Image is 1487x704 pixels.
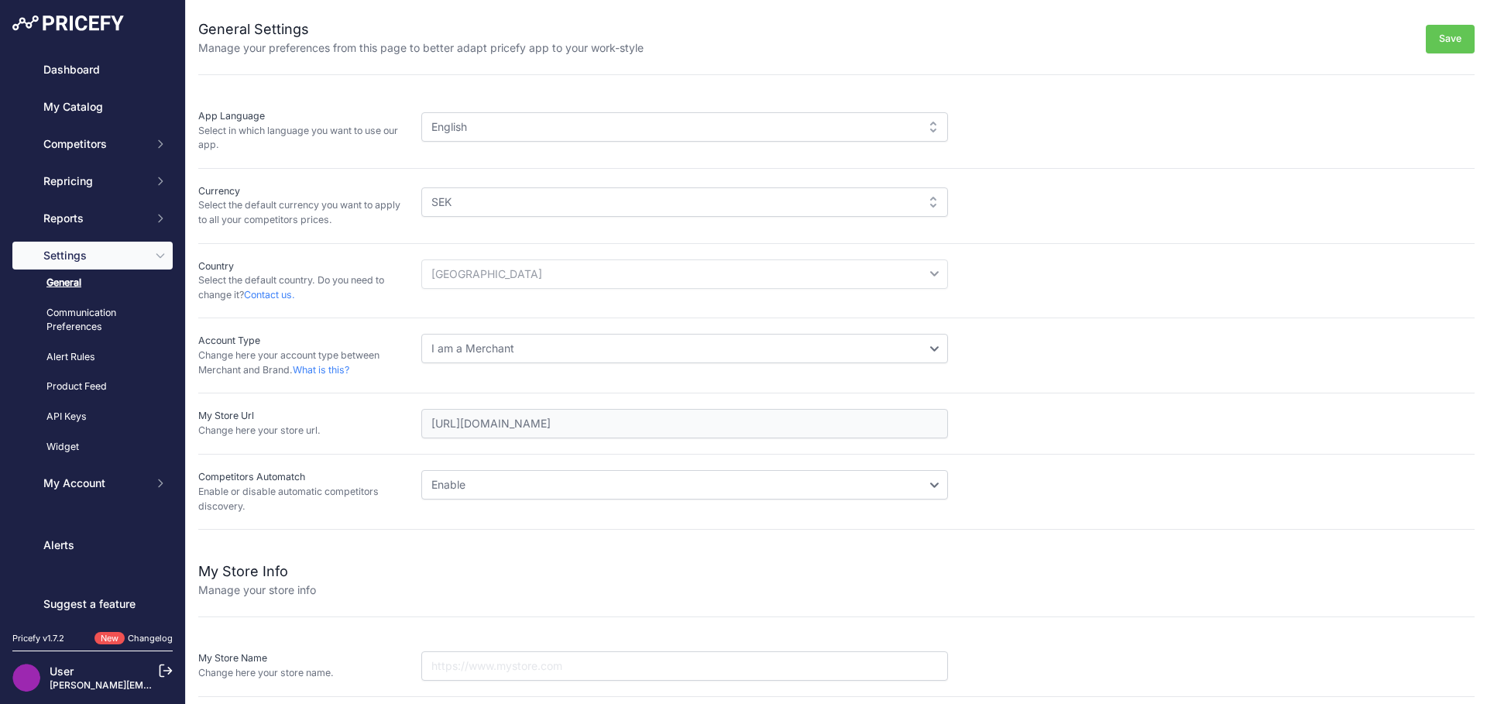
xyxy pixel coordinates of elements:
p: Select in which language you want to use our app. [198,124,409,153]
p: Manage your preferences from this page to better adapt pricefy app to your work-style [198,40,644,56]
button: Reports [12,204,173,232]
a: Alert Rules [12,344,173,371]
p: Enable or disable automatic competitors discovery. [198,485,409,513]
nav: Sidebar [12,56,173,618]
a: Widget [12,434,173,461]
h2: General Settings [198,19,644,40]
div: SEK [421,187,948,217]
p: My Store Name [198,651,409,666]
a: Alerts [12,531,173,559]
p: Country [198,259,409,274]
p: Change here your store url. [198,424,409,438]
input: https://www.mystore.com [421,409,948,438]
a: Product Feed [12,373,173,400]
p: Account Type [198,334,409,349]
p: Select the default country. Do you need to change it? [198,273,409,302]
p: Manage your store info [198,582,316,598]
span: New [94,632,125,645]
p: App Language [198,109,409,124]
button: Settings [12,242,173,270]
span: Reports [43,211,145,226]
h2: My Store Info [198,561,316,582]
p: Select the default currency you want to apply to all your competitors prices. [198,198,409,227]
a: What is this? [293,364,349,376]
span: Repricing [43,173,145,189]
span: Settings [43,248,145,263]
a: Contact us. [244,289,295,300]
p: My Store Url [198,409,409,424]
a: User [50,665,74,678]
a: Dashboard [12,56,173,84]
p: Change here your store name. [198,666,409,681]
div: English [421,112,948,142]
a: My Catalog [12,93,173,121]
div: Pricefy v1.7.2 [12,632,64,645]
a: Communication Preferences [12,300,173,341]
img: Pricefy Logo [12,15,124,31]
button: Competitors [12,130,173,158]
a: General [12,270,173,297]
button: Repricing [12,167,173,195]
a: [PERSON_NAME][EMAIL_ADDRESS][DOMAIN_NAME] [50,679,288,691]
p: Change here your account type between Merchant and Brand. [198,349,409,377]
input: https://www.mystore.com [421,651,948,681]
a: Suggest a feature [12,590,173,618]
a: Changelog [128,633,173,644]
p: Competitors Automatch [198,470,409,485]
a: API Keys [12,404,173,431]
span: My Account [43,476,145,491]
p: Currency [198,184,409,199]
button: Save [1426,25,1475,53]
button: My Account [12,469,173,497]
span: Competitors [43,136,145,152]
